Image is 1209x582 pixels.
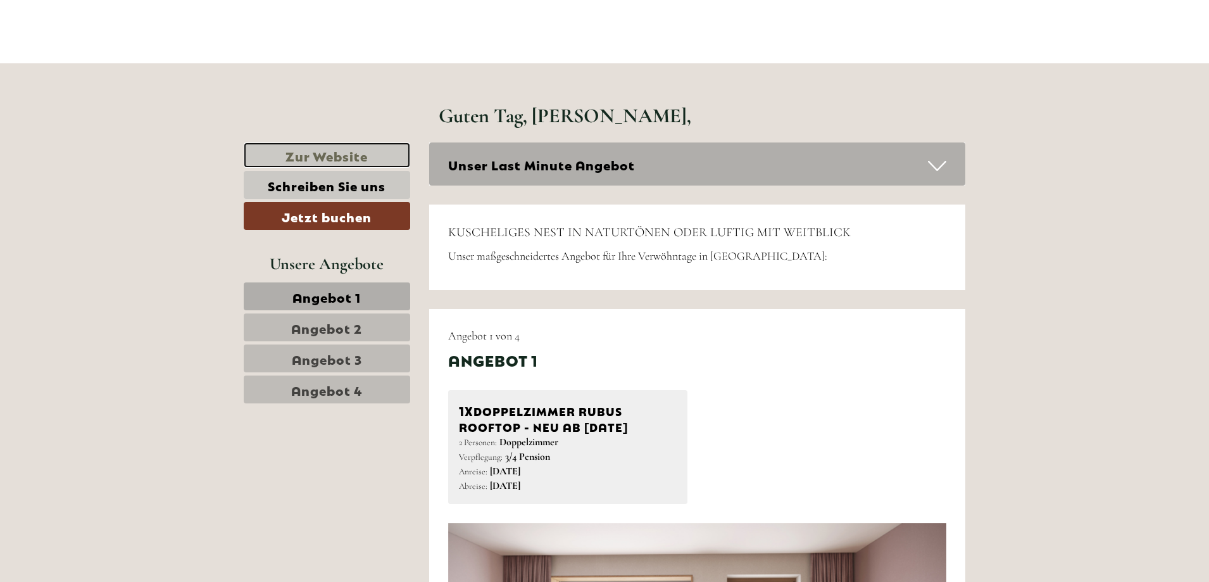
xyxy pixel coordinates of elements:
[429,142,966,186] div: Unser Last Minute Angebot
[459,401,677,435] div: Doppelzimmer RUBUS ROOFTOP - Neu ab [DATE]
[244,171,410,199] a: Schreiben Sie uns
[499,436,558,448] b: Doppelzimmer
[244,142,410,168] a: Zur Website
[459,401,473,419] b: 1x
[439,104,691,127] h1: Guten Tag, [PERSON_NAME],
[505,450,550,463] b: 3/4 Pension
[410,328,499,356] button: Senden
[459,437,497,448] small: 2 Personen:
[244,252,410,275] div: Unsere Angebote
[9,34,186,73] div: Guten Tag, wie können wir Ihnen helfen?
[490,479,520,492] b: [DATE]
[448,225,851,240] span: KUSCHELIGES NEST IN NATURTÖNEN ODER LUFTIG MIT WEITBLICK
[19,37,180,47] div: [GEOGRAPHIC_DATA]
[218,9,281,31] div: Sonntag
[19,61,180,70] small: 10:20
[291,381,363,398] span: Angebot 4
[291,319,362,336] span: Angebot 2
[292,350,362,367] span: Angebot 3
[459,452,503,462] small: Verpflegung:
[448,329,520,343] span: Angebot 1 von 4
[292,288,361,305] span: Angebot 1
[448,349,538,370] div: Angebot 1
[448,249,827,263] span: Unser maßgeschneidertes Angebot für Ihre Verwöhntage in [GEOGRAPHIC_DATA]:
[244,202,410,230] a: Jetzt buchen
[459,466,487,477] small: Anreise:
[490,465,520,478] b: [DATE]
[459,481,487,491] small: Abreise:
